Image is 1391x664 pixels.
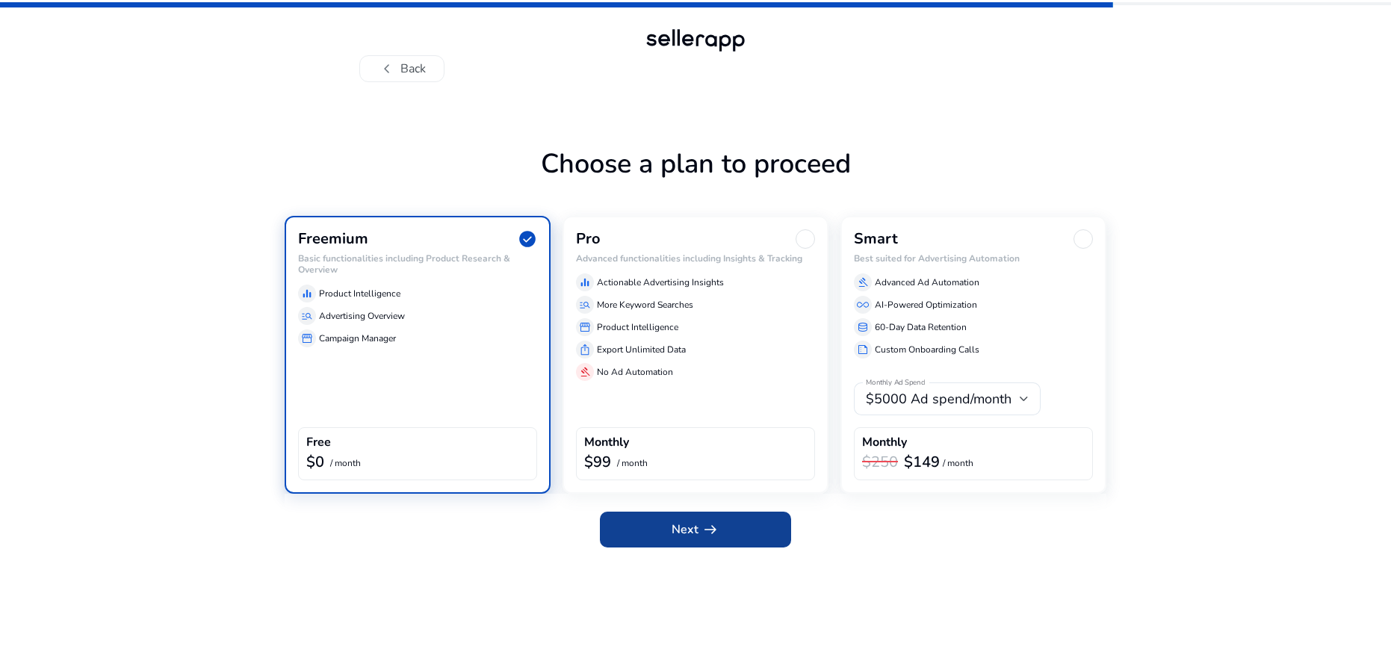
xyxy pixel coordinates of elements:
[597,365,673,379] p: No Ad Automation
[298,230,368,248] h3: Freemium
[359,55,444,82] button: chevron_leftBack
[672,521,719,539] span: Next
[597,343,686,356] p: Export Unlimited Data
[943,459,973,468] p: / month
[854,253,1093,264] h6: Best suited for Advertising Automation
[857,321,869,333] span: database
[584,435,629,450] h4: Monthly
[319,287,400,300] p: Product Intelligence
[854,230,898,248] h3: Smart
[301,332,313,344] span: storefront
[862,435,907,450] h4: Monthly
[285,148,1106,216] h1: Choose a plan to proceed
[576,253,815,264] h6: Advanced functionalities including Insights & Tracking
[306,452,324,472] b: $0
[330,459,361,468] p: / month
[301,288,313,300] span: equalizer
[866,390,1012,408] span: $5000 Ad spend/month
[306,435,331,450] h4: Free
[875,298,977,311] p: AI-Powered Optimization
[862,453,898,471] h3: $250
[298,253,537,275] h6: Basic functionalities including Product Research & Overview
[600,512,791,547] button: Nextarrow_right_alt
[857,276,869,288] span: gavel
[319,332,396,345] p: Campaign Manager
[579,321,591,333] span: storefront
[584,452,611,472] b: $99
[597,276,724,289] p: Actionable Advertising Insights
[597,320,678,334] p: Product Intelligence
[579,299,591,311] span: manage_search
[378,60,396,78] span: chevron_left
[701,521,719,539] span: arrow_right_alt
[617,459,648,468] p: / month
[579,276,591,288] span: equalizer
[597,298,693,311] p: More Keyword Searches
[319,309,405,323] p: Advertising Overview
[875,343,979,356] p: Custom Onboarding Calls
[518,229,537,249] span: check_circle
[875,320,967,334] p: 60-Day Data Retention
[579,344,591,356] span: ios_share
[866,378,925,388] mat-label: Monthly Ad Spend
[875,276,979,289] p: Advanced Ad Automation
[857,299,869,311] span: all_inclusive
[857,344,869,356] span: summarize
[579,366,591,378] span: gavel
[301,310,313,322] span: manage_search
[904,452,940,472] b: $149
[576,230,601,248] h3: Pro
